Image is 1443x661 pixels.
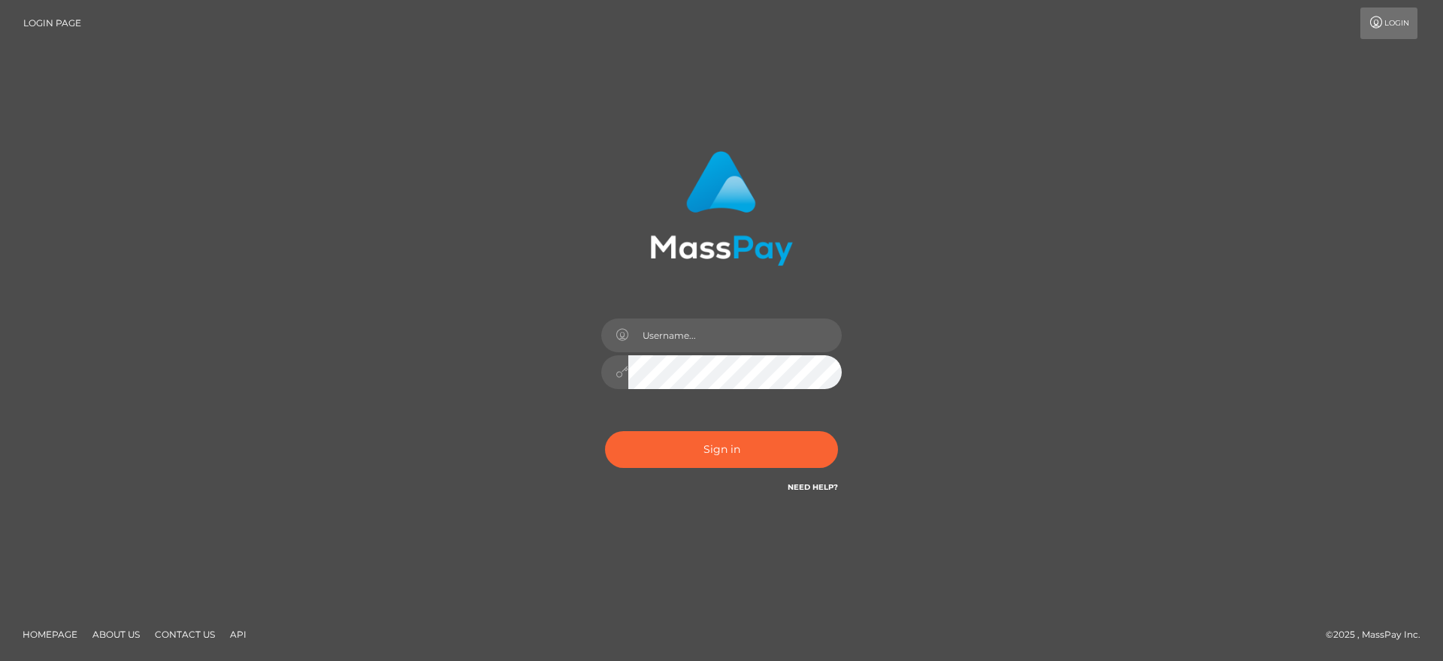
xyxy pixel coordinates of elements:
a: Login [1360,8,1417,39]
a: Login Page [23,8,81,39]
button: Sign in [605,431,838,468]
div: © 2025 , MassPay Inc. [1326,626,1432,643]
input: Username... [628,318,842,352]
a: About Us [86,623,146,646]
a: Contact Us [149,623,221,646]
a: API [224,623,253,646]
a: Homepage [17,623,83,646]
img: MassPay Login [650,151,793,266]
a: Need Help? [788,482,838,492]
